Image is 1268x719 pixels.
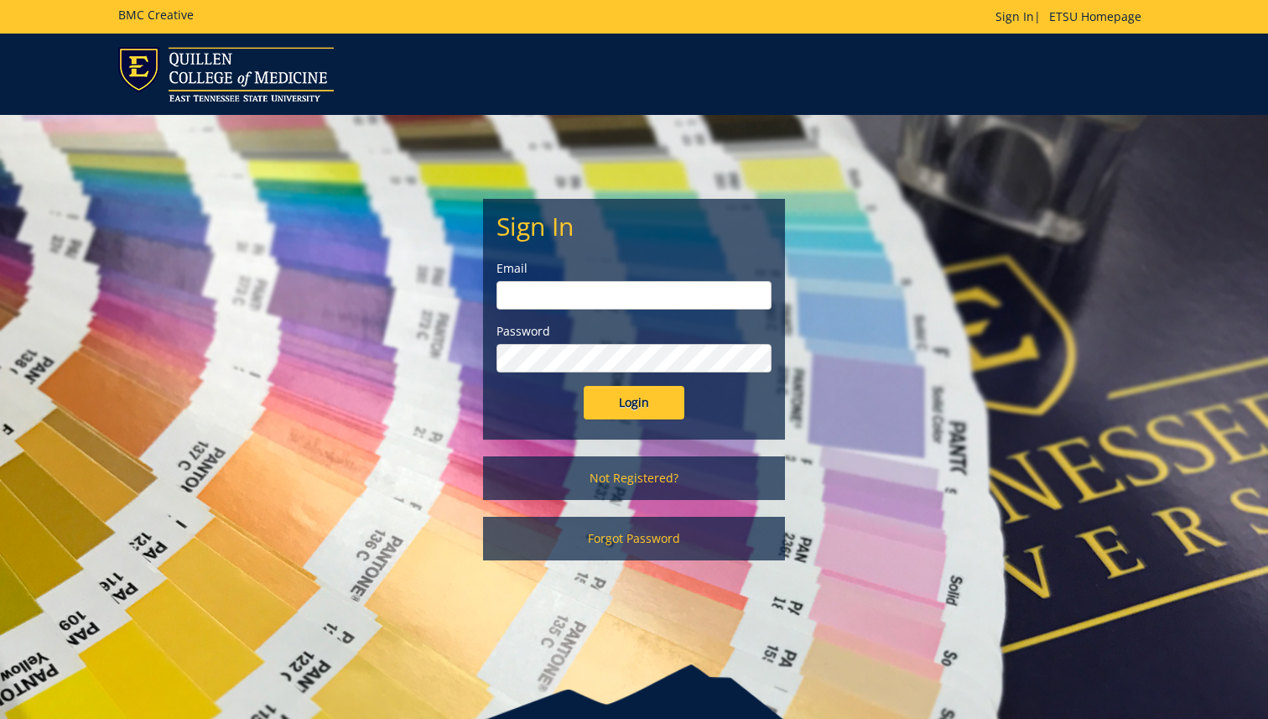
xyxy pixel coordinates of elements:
p: | [995,8,1150,25]
a: ETSU Homepage [1041,8,1150,24]
input: Login [584,386,684,419]
h2: Sign In [496,212,772,240]
a: Forgot Password [483,517,785,560]
h5: BMC Creative [118,8,194,21]
a: Sign In [995,8,1034,24]
img: ETSU logo [118,47,334,102]
label: Password [496,323,772,340]
a: Not Registered? [483,456,785,500]
label: Email [496,260,772,277]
